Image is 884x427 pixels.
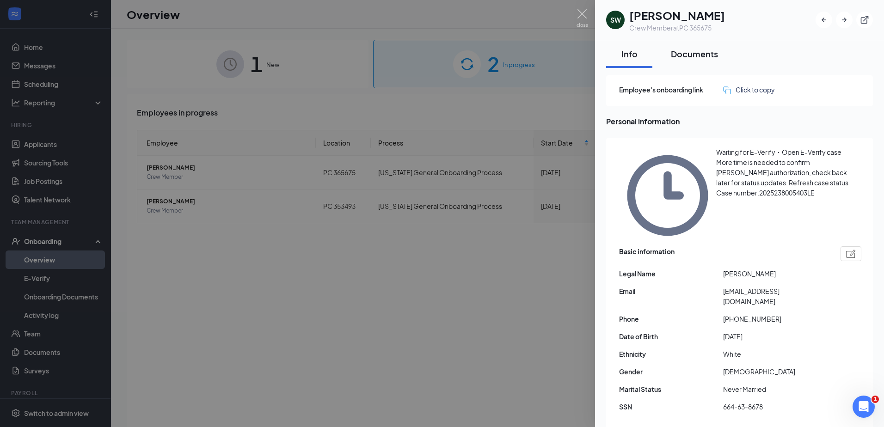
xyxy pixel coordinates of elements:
iframe: Intercom live chat [853,396,875,418]
span: Ethnicity [619,349,723,359]
svg: ExternalLink [860,15,869,24]
span: Refresh case status [789,178,848,187]
span: [PHONE_NUMBER] [723,314,827,324]
span: [DEMOGRAPHIC_DATA] [723,366,827,377]
span: [DATE] [723,331,827,342]
span: SSN [619,402,723,412]
span: Personal information [606,116,873,127]
div: Crew Member at PC 365675 [629,23,725,32]
h1: [PERSON_NAME] [629,7,725,23]
svg: ArrowLeftNew [819,15,829,24]
span: 664-63-8678 [723,402,827,412]
span: Gender [619,366,723,377]
svg: ArrowRight [840,15,849,24]
button: ArrowLeftNew [816,12,832,28]
svg: Clock [619,147,716,244]
span: [EMAIL_ADDRESS][DOMAIN_NAME] [723,286,827,306]
div: Documents [671,48,718,60]
span: Marital Status [619,384,723,394]
span: Basic information [619,246,675,261]
span: Date of Birth [619,331,723,342]
button: ExternalLink [856,12,873,28]
span: Case number: 2025238005403LE [716,189,815,197]
span: Employee's onboarding link [619,85,723,95]
div: Info [615,48,643,60]
span: Phone [619,314,723,324]
span: White [723,349,827,359]
span: More time is needed to confirm [PERSON_NAME] authorization, check back later for status updates. [716,158,848,187]
span: Email [619,286,723,296]
span: Waiting for E-Verify・Open E-Verify case [716,148,841,156]
button: Click to copy [723,85,775,95]
span: Never Married [723,384,827,394]
button: ArrowRight [836,12,853,28]
div: SW [610,15,621,24]
span: 1 [872,396,879,403]
span: [PERSON_NAME] [723,268,827,279]
span: Legal Name [619,268,723,279]
img: click-to-copy.71757273a98fde459dfc.svg [723,86,731,94]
